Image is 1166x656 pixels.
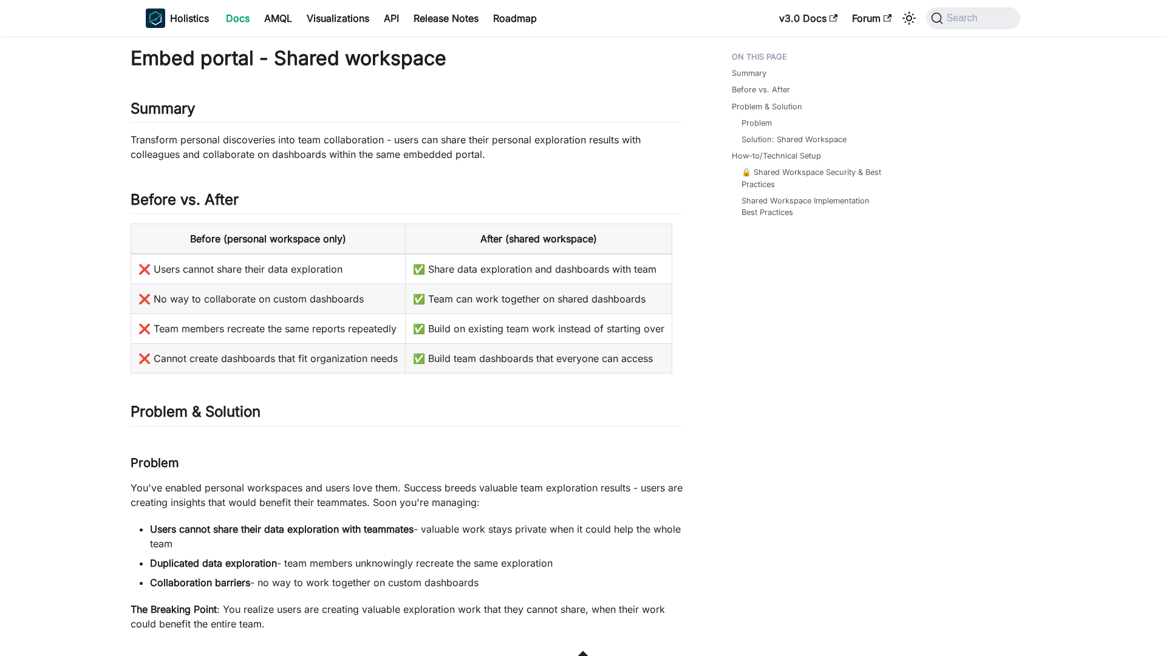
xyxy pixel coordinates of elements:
[732,84,790,95] a: Before vs. After
[131,456,683,471] h3: Problem
[150,556,683,570] li: - team members unknowingly recreate the same exploration
[131,480,683,510] p: You've enabled personal workspaces and users love them. Success breeds valuable team exploration ...
[732,67,766,79] a: Summary
[131,314,406,344] td: ❌ Team members recreate the same reports repeatedly
[742,195,884,218] a: Shared Workspace Implementation Best Practices
[131,284,406,314] td: ❌ No way to collaborate on custom dashboards
[732,150,821,162] a: How-to/Technical Setup
[299,9,377,28] a: Visualizations
[150,557,277,569] strong: Duplicated data exploration
[742,166,884,190] a: 🔒 Shared Workspace Security & Best Practices
[131,191,683,214] h2: Before vs. After
[926,7,1020,29] button: Search (Command+K)
[406,344,672,374] td: ✅ Build team dashboards that everyone can access
[943,13,985,24] span: Search
[219,9,257,28] a: Docs
[742,134,847,145] a: Solution: Shared Workspace
[146,9,165,28] img: Holistics
[742,117,772,129] a: Problem
[131,403,683,426] h2: Problem & Solution
[899,9,919,28] button: Switch between dark and light mode (currently system mode)
[131,344,406,374] td: ❌ Cannot create dashboards that fit organization needs
[146,9,209,28] a: HolisticsHolisticsHolistics
[486,9,544,28] a: Roadmap
[131,254,406,284] td: ❌ Users cannot share their data exploration
[131,100,683,123] h2: Summary
[131,603,217,615] strong: The Breaking Point
[406,314,672,344] td: ✅ Build on existing team work instead of starting over
[150,522,683,551] li: - valuable work stays private when it could help the whole team
[131,224,406,255] th: Before (personal workspace only)
[406,254,672,284] td: ✅ Share data exploration and dashboards with team
[732,101,802,112] a: Problem & Solution
[131,602,683,631] p: : You realize users are creating valuable exploration work that they cannot share, when their wor...
[150,575,683,590] li: - no way to work together on custom dashboards
[406,9,486,28] a: Release Notes
[150,576,250,589] strong: Collaboration barriers
[845,9,899,28] a: Forum
[377,9,406,28] a: API
[170,11,209,26] b: Holistics
[406,284,672,314] td: ✅ Team can work together on shared dashboards
[406,224,672,255] th: After (shared workspace)
[131,132,683,162] p: Transform personal discoveries into team collaboration - users can share their personal explorati...
[257,9,299,28] a: AMQL
[772,9,845,28] a: v3.0 Docs
[131,46,683,70] h1: Embed portal - Shared workspace
[150,523,414,535] strong: Users cannot share their data exploration with teammates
